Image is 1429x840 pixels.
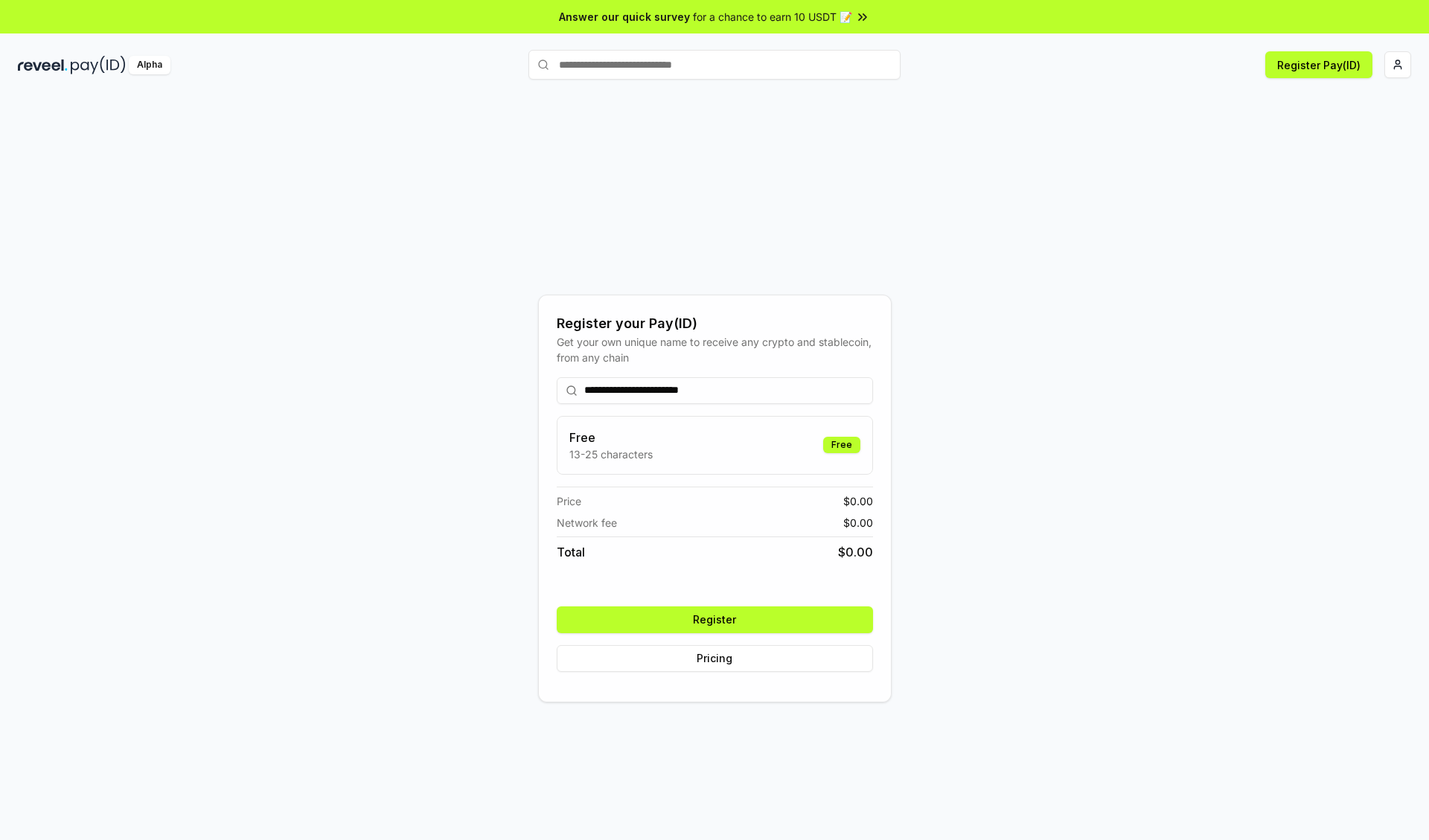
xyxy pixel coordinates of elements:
[843,515,873,530] span: $ 0.00
[557,334,873,365] div: Get your own unique name to receive any crypto and stablecoin, from any chain
[557,645,873,672] button: Pricing
[557,606,873,633] button: Register
[838,543,873,561] span: $ 0.00
[557,543,585,561] span: Total
[71,56,126,74] img: pay_id
[18,56,68,74] img: reveel_dark
[843,493,873,509] span: $ 0.00
[559,9,690,25] span: Answer our quick survey
[823,437,860,453] div: Free
[693,9,852,25] span: for a chance to earn 10 USDT 📝
[1265,51,1372,78] button: Register Pay(ID)
[557,493,581,509] span: Price
[557,313,873,334] div: Register your Pay(ID)
[569,446,653,462] p: 13-25 characters
[129,56,170,74] div: Alpha
[569,429,653,446] h3: Free
[557,515,617,530] span: Network fee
